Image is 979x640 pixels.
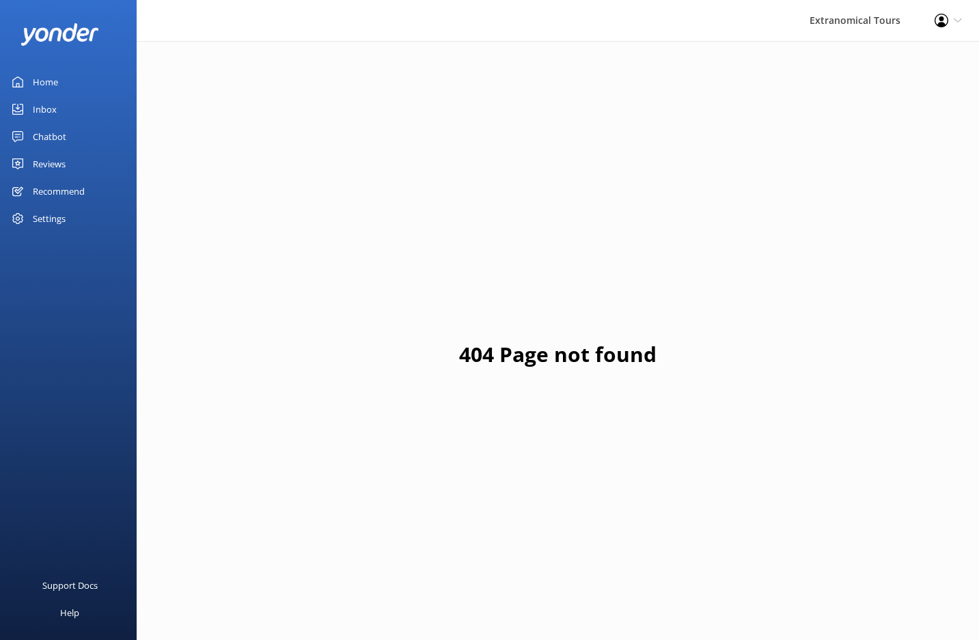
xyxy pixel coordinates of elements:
div: Home [33,68,58,96]
div: Support Docs [42,572,98,599]
div: Settings [33,205,66,232]
div: Recommend [33,178,85,205]
div: Help [60,599,79,626]
h1: 404 Page not found [459,338,657,371]
div: Chatbot [33,123,66,150]
div: Inbox [33,96,57,123]
img: yonder-white-logo.png [20,23,99,46]
div: Reviews [33,150,66,178]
